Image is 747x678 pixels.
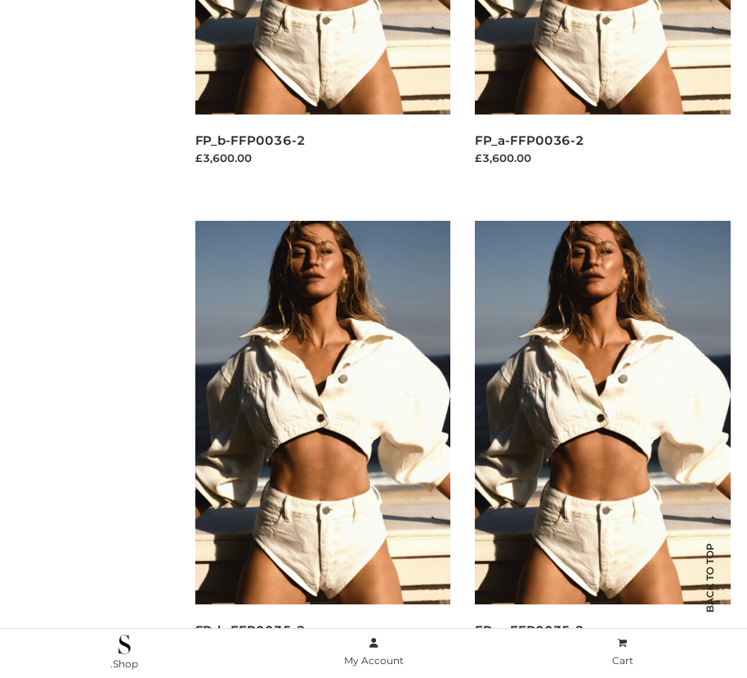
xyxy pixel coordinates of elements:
[110,658,138,670] span: .Shop
[475,622,584,638] a: FP_a-FFP0035-2
[498,634,747,671] a: Cart
[475,150,731,166] div: £3,600.00
[344,654,404,667] span: My Account
[475,132,584,148] a: FP_a-FFP0036-2
[119,635,131,654] img: .Shop
[690,572,731,613] span: Back to top
[195,622,306,638] a: FP_b-FFP0035-2
[195,132,306,148] a: FP_b-FFP0036-2
[612,654,633,667] span: Cart
[249,634,499,671] a: My Account
[195,150,451,166] div: £3,600.00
